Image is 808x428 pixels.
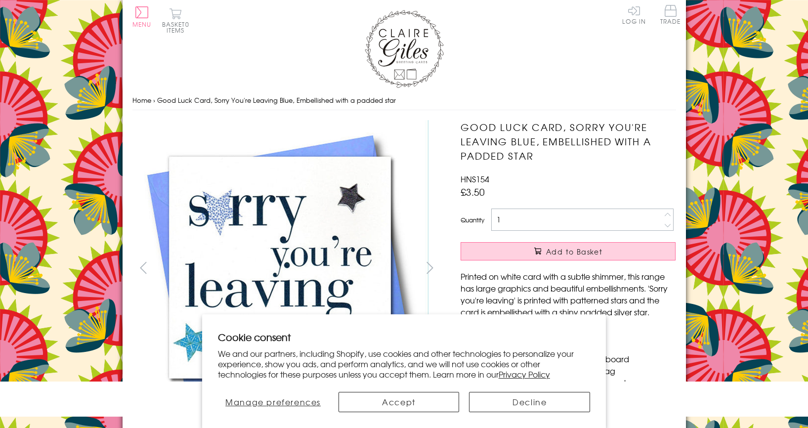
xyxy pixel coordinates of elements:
img: Claire Giles Greetings Cards [365,10,444,88]
span: 0 items [167,20,189,35]
img: Good Luck Card, Sorry You're Leaving Blue, Embellished with a padded star [132,120,428,416]
a: Trade [660,5,681,26]
h2: Cookie consent [218,330,591,344]
p: Printed on white card with a subtle shimmer, this range has large graphics and beautiful embellis... [461,270,676,318]
span: Add to Basket [546,247,602,257]
span: Good Luck Card, Sorry You're Leaving Blue, Embellished with a padded star [157,95,396,105]
h1: Good Luck Card, Sorry You're Leaving Blue, Embellished with a padded star [461,120,676,163]
button: prev [132,257,155,279]
button: Accept [339,392,460,412]
nav: breadcrumbs [132,90,676,111]
button: Menu [132,6,152,27]
span: Manage preferences [225,396,321,408]
button: Manage preferences [218,392,329,412]
a: Privacy Policy [499,368,550,380]
span: £3.50 [461,185,485,199]
p: We and our partners, including Shopify, use cookies and other technologies to personalize your ex... [218,348,591,379]
label: Quantity [461,215,484,224]
a: Home [132,95,151,105]
span: › [153,95,155,105]
span: HNS154 [461,173,489,185]
button: Basket0 items [162,8,189,33]
a: Log In [622,5,646,24]
span: Trade [660,5,681,24]
button: next [419,257,441,279]
button: Add to Basket [461,242,676,260]
img: Good Luck Card, Sorry You're Leaving Blue, Embellished with a padded star [441,120,737,417]
button: Decline [469,392,590,412]
span: Menu [132,20,152,29]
